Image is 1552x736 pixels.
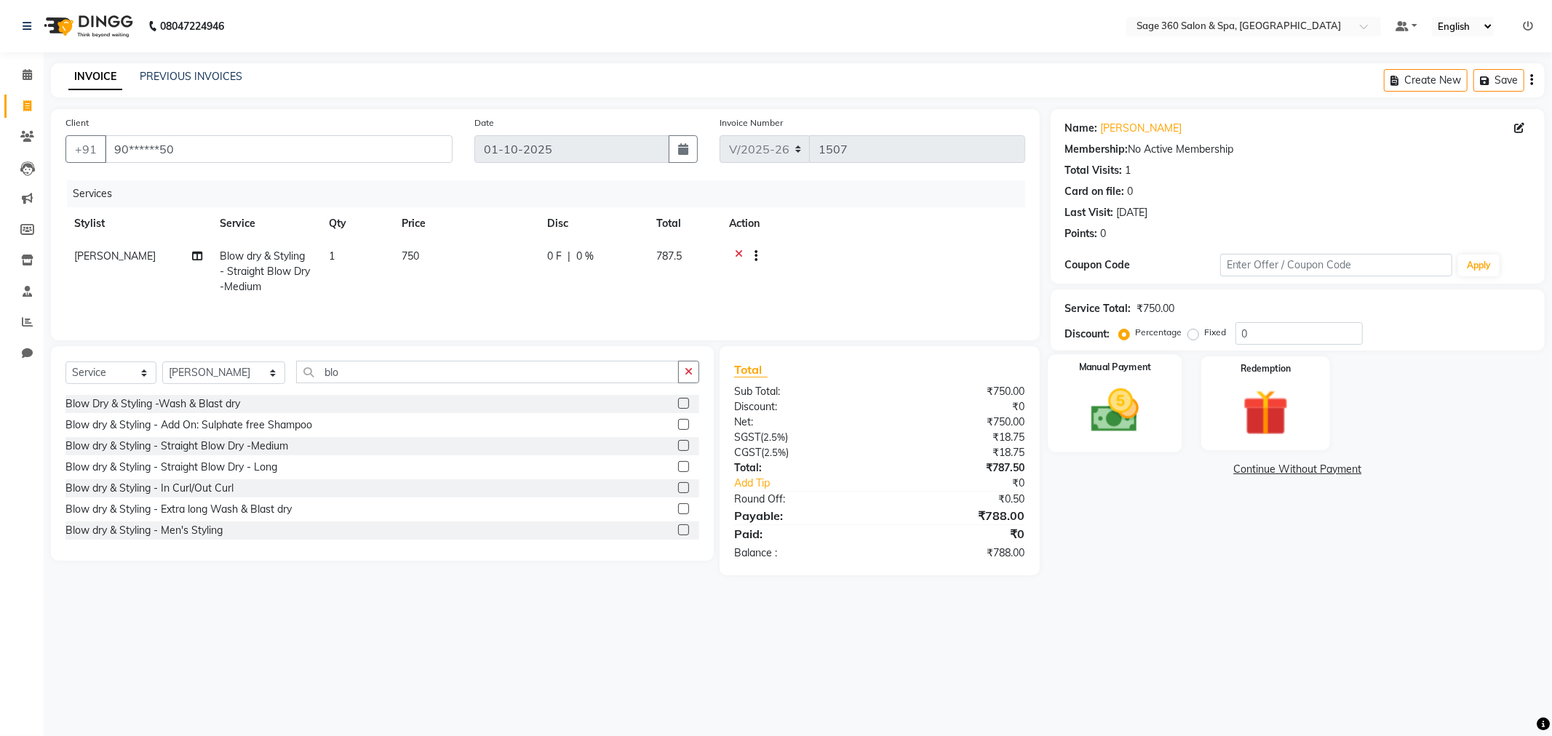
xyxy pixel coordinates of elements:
[68,64,122,90] a: INVOICE
[764,447,786,458] span: 2.5%
[1384,69,1468,92] button: Create New
[723,384,880,399] div: Sub Total:
[402,249,419,263] span: 750
[880,492,1036,507] div: ₹0.50
[568,249,570,264] span: |
[1101,121,1182,136] a: [PERSON_NAME]
[880,507,1036,524] div: ₹788.00
[648,207,720,240] th: Total
[880,399,1036,415] div: ₹0
[296,361,679,383] input: Search or Scan
[1076,383,1154,439] img: _cash.svg
[1065,301,1131,316] div: Service Total:
[65,417,312,433] div: Blow dry & Styling - Add On: Sulphate free Shampoo
[1065,226,1098,241] div: Points:
[1228,384,1303,441] img: _gift.svg
[723,525,880,543] div: Paid:
[65,207,211,240] th: Stylist
[880,415,1036,430] div: ₹750.00
[723,545,880,561] div: Balance :
[880,384,1036,399] div: ₹750.00
[880,445,1036,460] div: ₹18.75
[538,207,648,240] th: Disc
[656,249,682,263] span: 787.5
[880,525,1036,543] div: ₹0
[720,207,1025,240] th: Action
[880,460,1036,476] div: ₹787.50
[1101,226,1107,241] div: 0
[474,116,494,129] label: Date
[720,116,783,129] label: Invoice Number
[1065,327,1110,342] div: Discount:
[220,249,310,293] span: Blow dry & Styling - Straight Blow Dry -Medium
[65,116,89,129] label: Client
[74,249,156,263] span: [PERSON_NAME]
[723,507,880,524] div: Payable:
[734,431,760,444] span: SGST
[1117,205,1148,220] div: [DATE]
[1458,255,1500,276] button: Apply
[1065,205,1114,220] div: Last Visit:
[1137,301,1175,316] div: ₹750.00
[211,207,320,240] th: Service
[1205,326,1227,339] label: Fixed
[734,362,768,377] span: Total
[65,396,240,412] div: Blow Dry & Styling -Wash & Blast dry
[1065,121,1098,136] div: Name:
[320,207,393,240] th: Qty
[547,249,562,264] span: 0 F
[105,135,453,163] input: Search by Name/Mobile/Email/Code
[65,523,223,538] div: Blow dry & Styling - Men's Styling
[1065,142,1530,157] div: No Active Membership
[1065,142,1129,157] div: Membership:
[576,249,594,264] span: 0 %
[880,430,1036,445] div: ₹18.75
[723,430,880,445] div: ( )
[723,492,880,507] div: Round Off:
[1136,326,1182,339] label: Percentage
[65,502,292,517] div: Blow dry & Styling - Extra long Wash & Blast dry
[140,70,242,83] a: PREVIOUS INVOICES
[65,460,277,475] div: Blow dry & Styling - Straight Blow Dry - Long
[723,445,880,460] div: ( )
[160,6,224,47] b: 08047224946
[880,545,1036,561] div: ₹788.00
[1065,184,1125,199] div: Card on file:
[65,135,106,163] button: +91
[393,207,538,240] th: Price
[723,476,906,491] a: Add Tip
[1473,69,1524,92] button: Save
[37,6,137,47] img: logo
[1078,361,1151,375] label: Manual Payment
[65,481,234,496] div: Blow dry & Styling - In Curl/Out Curl
[65,439,288,454] div: Blow dry & Styling - Straight Blow Dry -Medium
[1065,163,1123,178] div: Total Visits:
[734,446,761,459] span: CGST
[723,399,880,415] div: Discount:
[723,415,880,430] div: Net:
[329,249,335,263] span: 1
[1128,184,1134,199] div: 0
[1054,462,1542,477] a: Continue Without Payment
[1065,257,1220,273] div: Coupon Code
[763,431,785,443] span: 2.5%
[1241,362,1291,375] label: Redemption
[1220,254,1453,276] input: Enter Offer / Coupon Code
[1126,163,1131,178] div: 1
[906,476,1036,491] div: ₹0
[723,460,880,476] div: Total:
[67,180,1036,207] div: Services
